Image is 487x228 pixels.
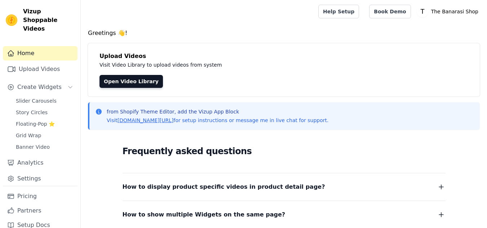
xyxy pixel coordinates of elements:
[16,97,57,104] span: Slider Carousels
[88,29,480,37] h4: Greetings 👋!
[12,107,78,117] a: Story Circles
[99,52,468,61] h4: Upload Videos
[17,83,62,91] span: Create Widgets
[99,75,163,88] a: Open Video Library
[369,5,411,18] a: Book Demo
[3,204,78,218] a: Partners
[3,62,78,76] a: Upload Videos
[12,119,78,129] a: Floating-Pop ⭐
[12,96,78,106] a: Slider Carousels
[417,5,481,18] button: T The Banarasi Shop
[12,142,78,152] a: Banner Video
[23,7,75,33] span: Vizup Shoppable Videos
[3,171,78,186] a: Settings
[16,143,50,151] span: Banner Video
[99,61,422,69] p: Visit Video Library to upload videos from system
[118,117,174,123] a: [DOMAIN_NAME][URL]
[123,182,446,192] button: How to display product specific videos in product detail page?
[107,117,328,124] p: Visit for setup instructions or message me in live chat for support.
[428,5,481,18] p: The Banarasi Shop
[3,189,78,204] a: Pricing
[16,120,55,128] span: Floating-Pop ⭐
[123,144,446,158] h2: Frequently asked questions
[318,5,359,18] a: Help Setup
[3,156,78,170] a: Analytics
[3,46,78,61] a: Home
[123,210,285,220] span: How to show multiple Widgets on the same page?
[420,8,424,15] text: T
[3,80,78,94] button: Create Widgets
[107,108,328,115] p: from Shopify Theme Editor, add the Vizup App Block
[16,132,41,139] span: Grid Wrap
[12,130,78,140] a: Grid Wrap
[123,182,325,192] span: How to display product specific videos in product detail page?
[16,109,48,116] span: Story Circles
[6,14,17,26] img: Vizup
[123,210,446,220] button: How to show multiple Widgets on the same page?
